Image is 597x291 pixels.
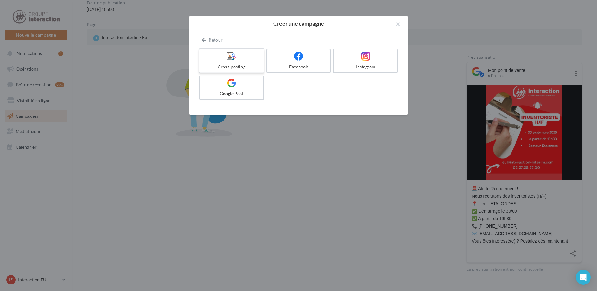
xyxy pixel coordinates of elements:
[269,64,328,70] div: Facebook
[202,91,261,97] div: Google Post
[199,36,225,44] button: Retour
[199,21,398,26] h2: Créer une campagne
[202,64,261,70] div: Cross-posting
[576,270,591,285] div: Open Intercom Messenger
[336,64,395,70] div: Instagram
